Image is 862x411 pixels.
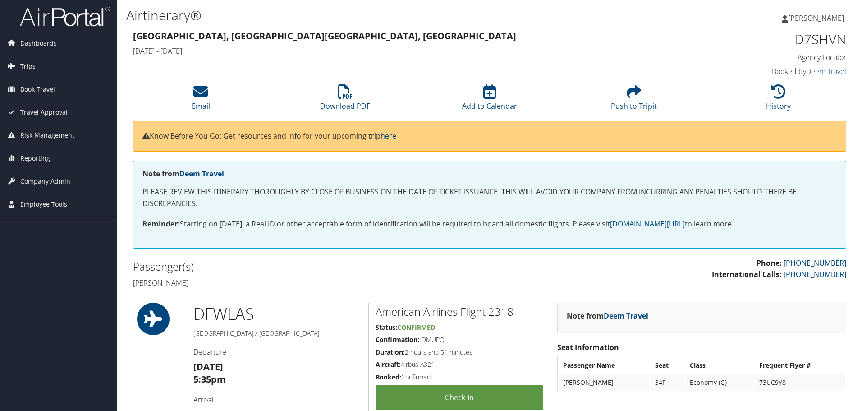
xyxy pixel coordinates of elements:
[126,6,611,25] h1: Airtinerary®
[20,32,57,55] span: Dashboards
[20,6,110,27] img: airportal-logo.png
[376,335,543,344] h5: IOMUPQ
[376,373,543,382] h5: Confirmed
[784,269,846,279] a: [PHONE_NUMBER]
[376,335,419,344] strong: Confirmation:
[376,304,543,319] h2: American Airlines Flight 2318
[192,89,210,111] a: Email
[376,348,405,356] strong: Duration:
[712,269,782,279] strong: International Calls:
[193,329,362,338] h5: [GEOGRAPHIC_DATA] / [GEOGRAPHIC_DATA]
[133,46,665,56] h4: [DATE] - [DATE]
[766,89,791,111] a: History
[784,258,846,268] a: [PHONE_NUMBER]
[651,374,684,391] td: 34F
[20,147,50,170] span: Reporting
[610,219,685,229] a: [DOMAIN_NAME][URL]
[376,373,401,381] strong: Booked:
[567,311,648,321] strong: Note from
[755,357,845,374] th: Frequent Flyer #
[193,373,226,385] strong: 5:35pm
[559,374,650,391] td: [PERSON_NAME]
[376,385,543,410] a: Check-in
[685,374,754,391] td: Economy (G)
[193,347,362,357] h4: Departure
[397,323,435,332] span: Confirmed
[381,131,396,141] a: here
[559,357,650,374] th: Passenger Name
[193,303,362,325] h1: DFW LAS
[20,170,70,193] span: Company Admin
[685,357,754,374] th: Class
[193,360,223,373] strong: [DATE]
[462,89,517,111] a: Add to Calendar
[20,124,74,147] span: Risk Management
[142,218,837,230] p: Starting on [DATE], a Real ID or other acceptable form of identification will be required to boar...
[20,55,36,78] span: Trips
[133,259,483,274] h2: Passenger(s)
[193,395,362,405] h4: Arrival
[678,52,846,62] h4: Agency Locator
[651,357,684,374] th: Seat
[133,30,516,42] strong: [GEOGRAPHIC_DATA], [GEOGRAPHIC_DATA] [GEOGRAPHIC_DATA], [GEOGRAPHIC_DATA]
[179,169,224,179] a: Deem Travel
[757,258,782,268] strong: Phone:
[788,13,844,23] span: [PERSON_NAME]
[678,66,846,76] h4: Booked by
[782,5,853,32] a: [PERSON_NAME]
[20,101,68,124] span: Travel Approval
[20,78,55,101] span: Book Travel
[557,342,619,352] strong: Seat Information
[376,348,543,357] h5: 2 hours and 51 minutes
[142,169,224,179] strong: Note from
[133,278,483,288] h4: [PERSON_NAME]
[376,360,401,369] strong: Aircraft:
[142,130,837,142] p: Know Before You Go: Get resources and info for your upcoming trip
[20,193,67,216] span: Employee Tools
[142,186,837,209] p: PLEASE REVIEW THIS ITINERARY THOROUGHLY BY CLOSE OF BUSINESS ON THE DATE OF TICKET ISSUANCE. THIS...
[755,374,845,391] td: 73UC9Y8
[678,30,846,49] h1: D7SHVN
[320,89,370,111] a: Download PDF
[806,66,846,76] a: Deem Travel
[142,219,180,229] strong: Reminder:
[604,311,648,321] a: Deem Travel
[376,360,543,369] h5: Airbus A321
[376,323,397,332] strong: Status:
[611,89,657,111] a: Push to Tripit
